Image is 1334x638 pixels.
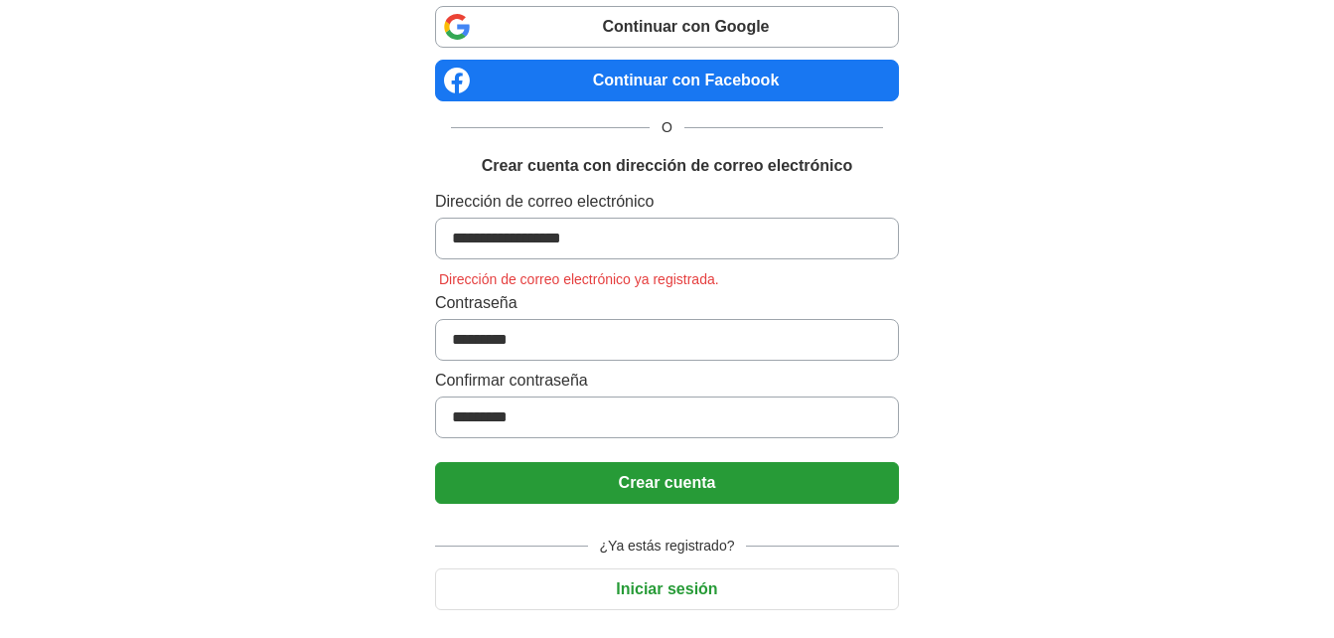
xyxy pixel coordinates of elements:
[650,117,684,138] span: O
[588,536,747,557] span: ¿Ya estás registrado?
[435,60,899,101] a: Continuar con Facebook
[435,291,899,315] label: Contraseña
[435,369,899,393] label: Confirmar contraseña
[435,6,899,48] a: Continuar con Google
[435,462,899,504] button: Crear cuenta
[435,190,899,214] label: Dirección de correo electrónico
[482,154,852,178] h1: Crear cuenta con dirección de correo electrónico
[435,271,723,287] span: Dirección de correo electrónico ya registrada.
[435,580,899,597] a: Iniciar sesión
[435,568,899,610] button: Iniciar sesión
